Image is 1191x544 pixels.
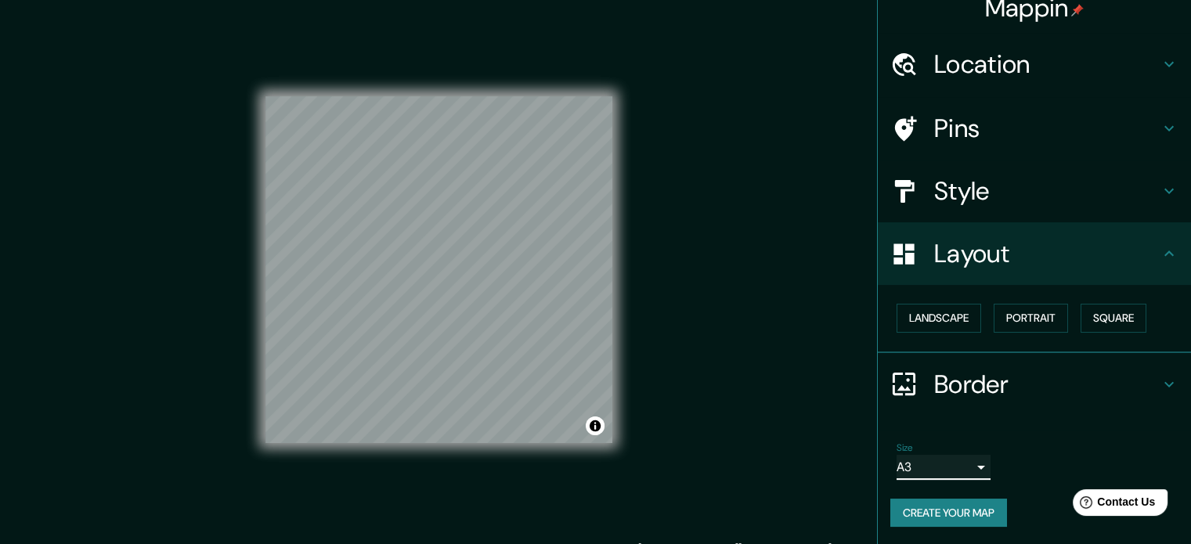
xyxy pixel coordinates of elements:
div: A3 [897,455,991,480]
img: pin-icon.png [1071,4,1084,16]
button: Create your map [890,499,1007,528]
div: Pins [878,97,1191,160]
div: Style [878,160,1191,222]
canvas: Map [265,96,612,443]
h4: Location [934,49,1160,80]
button: Portrait [994,304,1068,333]
div: Layout [878,222,1191,285]
div: Border [878,353,1191,416]
div: Location [878,33,1191,95]
h4: Layout [934,238,1160,269]
h4: Pins [934,113,1160,144]
h4: Border [934,369,1160,400]
label: Size [897,441,913,454]
iframe: Help widget launcher [1052,483,1174,527]
h4: Style [934,175,1160,207]
button: Square [1081,304,1146,333]
button: Landscape [897,304,981,333]
button: Toggle attribution [586,416,605,435]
